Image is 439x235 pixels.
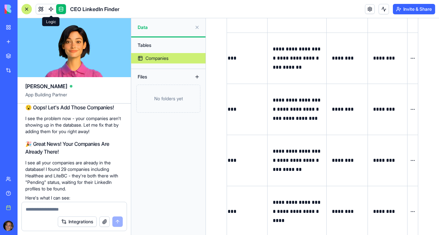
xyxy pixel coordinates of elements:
p: I see all your companies are already in the database! I found 29 companies including Healthee and... [25,159,123,192]
p: Here's what I can see: [25,195,123,201]
div: Files [134,72,186,82]
span: CEO LinkedIn Finder [70,5,119,13]
button: Integrations [58,216,97,227]
p: I see the problem now - your companies aren't showing up in the database. Let me fix that by addi... [25,115,123,135]
div: No folders yet [136,85,200,113]
a: No folders yet [131,85,206,113]
div: Tables [134,40,202,50]
div: Logic [42,17,60,26]
a: Companies [131,53,206,63]
h2: 😮 Oops! Let's Add Those Companies! [25,104,123,111]
span: [PERSON_NAME] [25,82,67,90]
img: logo [5,5,45,14]
span: Data [138,24,192,31]
button: Invite & Share [393,4,435,14]
h2: 🎉 Great News! Your Companies Are Already There! [25,140,123,156]
img: ACg8ocKwlY-G7EnJG7p3bnYwdp_RyFFHyn9MlwQjYsG_56ZlydI1TXjL_Q=s96-c [3,221,14,231]
div: Companies [145,55,169,62]
span: App Building Partner [25,91,123,103]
